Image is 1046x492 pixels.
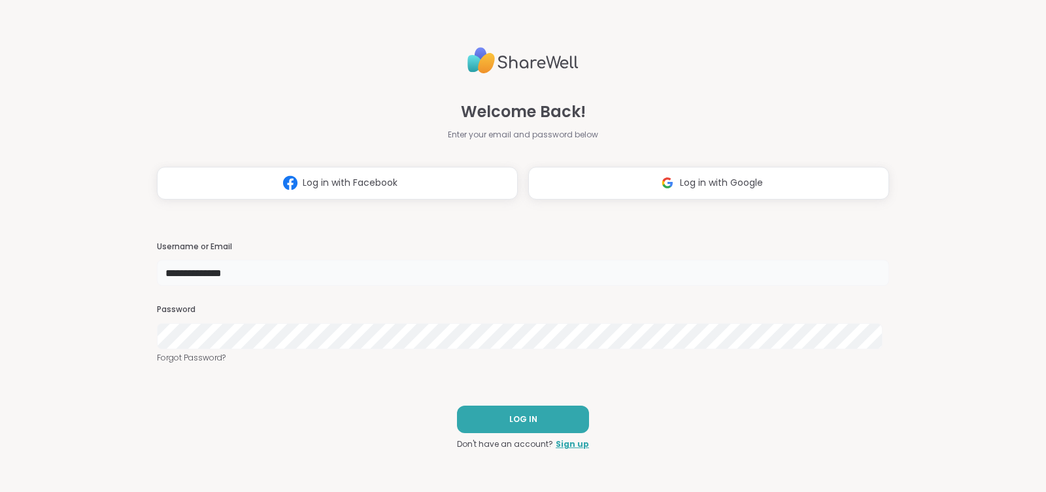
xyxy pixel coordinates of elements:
[467,42,579,79] img: ShareWell Logo
[157,352,889,364] a: Forgot Password?
[157,167,518,200] button: Log in with Facebook
[157,241,889,253] h3: Username or Email
[278,171,303,195] img: ShareWell Logomark
[556,438,589,450] a: Sign up
[457,406,589,433] button: LOG IN
[655,171,680,195] img: ShareWell Logomark
[157,304,889,315] h3: Password
[457,438,553,450] span: Don't have an account?
[448,129,598,141] span: Enter your email and password below
[509,413,537,425] span: LOG IN
[528,167,889,200] button: Log in with Google
[680,176,763,190] span: Log in with Google
[461,100,586,124] span: Welcome Back!
[303,176,397,190] span: Log in with Facebook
